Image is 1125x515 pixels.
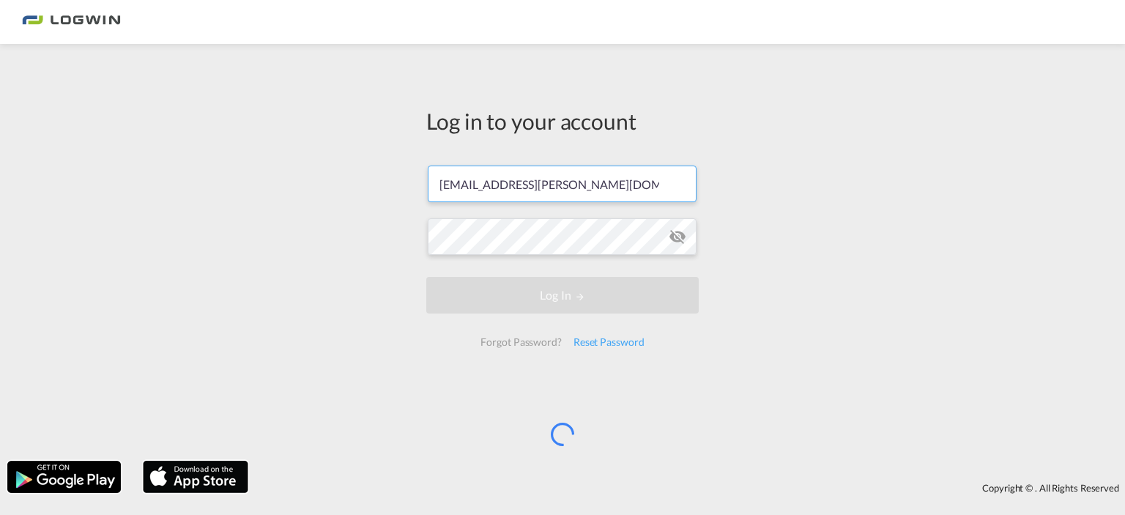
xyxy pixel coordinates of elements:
[426,277,699,314] button: LOGIN
[256,475,1125,500] div: Copyright © . All Rights Reserved
[6,459,122,494] img: google.png
[568,329,650,355] div: Reset Password
[426,105,699,136] div: Log in to your account
[428,166,697,202] input: Enter email/phone number
[22,6,121,39] img: bc73a0e0d8c111efacd525e4c8ad7d32.png
[669,228,686,245] md-icon: icon-eye-off
[141,459,250,494] img: apple.png
[475,329,567,355] div: Forgot Password?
